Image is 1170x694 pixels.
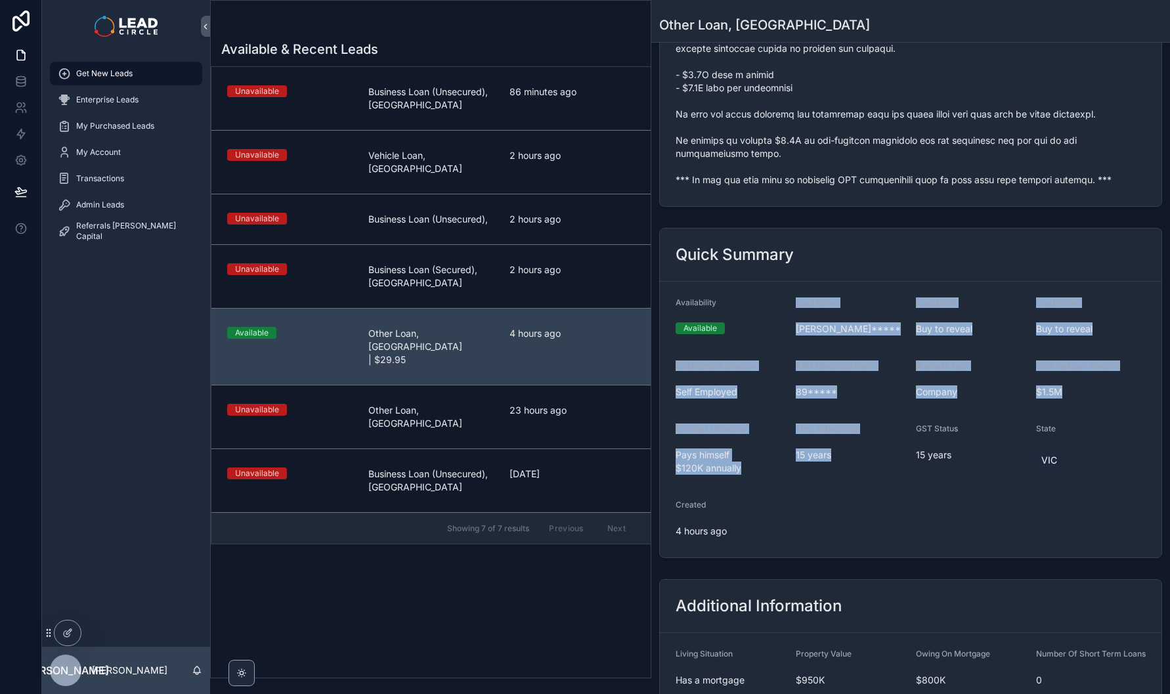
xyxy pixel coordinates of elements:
[76,147,121,158] span: My Account
[796,360,877,370] span: ABN / Business Name
[916,649,990,659] span: Owing On Mortgage
[235,149,279,161] div: Unavailable
[1036,423,1056,433] span: State
[676,448,785,475] span: Pays himself $120K annually
[676,596,842,617] h2: Additional Information
[235,85,279,97] div: Unavailable
[916,385,1026,399] span: Company
[509,263,635,276] span: 2 hours ago
[683,322,717,334] div: Available
[676,297,716,307] span: Availability
[211,244,651,308] a: UnavailableBusiness Loan (Secured), [GEOGRAPHIC_DATA]2 hours ago
[76,221,189,242] span: Referrals [PERSON_NAME] Capital
[796,448,905,462] span: 15 years
[368,85,494,112] span: Business Loan (Unsecured), [GEOGRAPHIC_DATA]
[676,674,785,687] span: Has a mortgage
[76,95,139,105] span: Enterprise Leads
[235,404,279,416] div: Unavailable
[676,360,757,370] span: Employment Situation
[509,85,635,98] span: 86 minutes ago
[76,173,124,184] span: Transactions
[916,322,1026,336] span: Buy to reveal
[235,213,279,225] div: Unavailable
[50,167,202,190] a: Transactions
[796,649,852,659] span: Property Value
[50,62,202,85] a: Get New Leads
[1036,674,1146,687] span: 0
[1036,297,1080,307] span: Lead Phone
[509,467,635,481] span: [DATE]
[509,149,635,162] span: 2 hours ago
[368,263,494,290] span: Business Loan (Secured), [GEOGRAPHIC_DATA]
[76,68,133,79] span: Get New Leads
[676,649,733,659] span: Living Situation
[92,664,167,677] p: [PERSON_NAME]
[509,404,635,417] span: 23 hours ago
[22,662,109,678] span: [PERSON_NAME]
[235,327,269,339] div: Available
[916,423,958,433] span: GST Status
[211,385,651,448] a: UnavailableOther Loan, [GEOGRAPHIC_DATA]23 hours ago
[368,467,494,494] span: Business Loan (Unsecured), [GEOGRAPHIC_DATA]
[916,360,969,370] span: Business Type
[1036,385,1146,399] span: $1.5M
[509,213,635,226] span: 2 hours ago
[50,193,202,217] a: Admin Leads
[1041,454,1057,467] span: VIC
[211,67,651,130] a: UnavailableBusiness Loan (Unsecured), [GEOGRAPHIC_DATA]86 minutes ago
[447,523,529,534] span: Showing 7 of 7 results
[676,525,785,538] span: 4 hours ago
[211,448,651,512] a: UnavailableBusiness Loan (Unsecured), [GEOGRAPHIC_DATA][DATE]
[796,674,905,687] span: $950K
[796,423,858,433] span: Time In Business
[916,297,957,307] span: Lead Email
[211,308,651,385] a: AvailableOther Loan, [GEOGRAPHIC_DATA] | $29.954 hours ago
[368,404,494,430] span: Other Loan, [GEOGRAPHIC_DATA]
[368,213,494,226] span: Business Loan (Unsecured),
[50,141,202,164] a: My Account
[659,16,870,34] h1: Other Loan, [GEOGRAPHIC_DATA]
[368,149,494,175] span: Vehicle Loan, [GEOGRAPHIC_DATA]
[676,500,706,510] span: Created
[211,194,651,244] a: UnavailableBusiness Loan (Unsecured),2 hours ago
[221,40,378,58] h1: Available & Recent Leads
[1036,360,1118,370] span: Seeking Loan Amount
[796,297,838,307] span: Lead Name
[1036,649,1146,659] span: Number Of Short Term Loans
[211,130,651,194] a: UnavailableVehicle Loan, [GEOGRAPHIC_DATA]2 hours ago
[676,385,785,399] span: Self Employed
[235,263,279,275] div: Unavailable
[916,674,1026,687] span: $800K
[42,53,210,260] div: scrollable content
[916,448,1026,462] span: 15 years
[76,121,154,131] span: My Purchased Leads
[50,114,202,138] a: My Purchased Leads
[509,327,635,340] span: 4 hours ago
[368,327,494,366] span: Other Loan, [GEOGRAPHIC_DATA] | $29.95
[76,200,124,210] span: Admin Leads
[50,219,202,243] a: Referrals [PERSON_NAME] Capital
[50,88,202,112] a: Enterprise Leads
[676,423,747,433] span: Earnings / Revenue
[1036,322,1146,336] span: Buy to reveal
[676,244,794,265] h2: Quick Summary
[235,467,279,479] div: Unavailable
[95,16,157,37] img: App logo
